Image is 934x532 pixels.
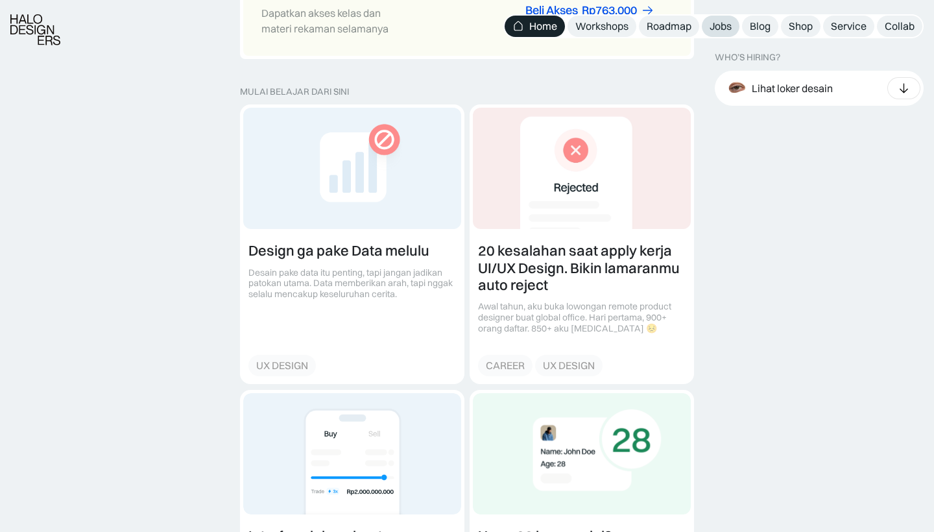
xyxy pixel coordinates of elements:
div: Beli Akses [525,4,578,18]
a: Jobs [702,16,739,37]
a: Roadmap [639,16,699,37]
div: Lihat loker desain [752,81,833,95]
div: Roadmap [647,19,691,33]
div: Jobs [710,19,732,33]
a: Home [505,16,565,37]
div: Rp763.000 [582,4,637,18]
div: MULAI BELAJAR DARI SINI [240,86,694,97]
div: Workshops [575,19,629,33]
a: Beli AksesRp763.000 [525,4,654,18]
div: Collab [885,19,915,33]
div: Blog [750,19,771,33]
div: Home [529,19,557,33]
a: Blog [742,16,778,37]
a: Workshops [568,16,636,37]
a: Service [823,16,874,37]
div: Service [831,19,867,33]
div: WHO’S HIRING? [715,52,780,63]
div: Dapatkan akses kelas dan materi rekaman selamanya [261,5,408,36]
div: Shop [789,19,813,33]
a: Shop [781,16,820,37]
a: Collab [877,16,922,37]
